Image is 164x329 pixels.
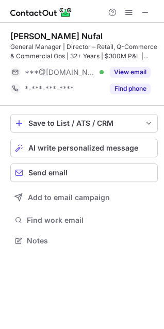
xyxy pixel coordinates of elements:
[10,139,158,157] button: AI write personalized message
[10,234,158,248] button: Notes
[27,236,154,245] span: Notes
[28,119,140,127] div: Save to List / ATS / CRM
[10,31,103,41] div: [PERSON_NAME] Nufal
[25,68,96,77] span: ***@[DOMAIN_NAME]
[110,67,151,77] button: Reveal Button
[28,169,68,177] span: Send email
[28,193,110,202] span: Add to email campaign
[10,163,158,182] button: Send email
[10,6,72,19] img: ContactOut v5.3.10
[10,114,158,133] button: save-profile-one-click
[10,188,158,207] button: Add to email campaign
[28,144,138,152] span: AI write personalized message
[10,42,158,61] div: General Manager | Director – Retail, Q-Commerce & Commercial Ops | 32+ Years | $300M P&L | +22% R...
[110,84,151,94] button: Reveal Button
[10,213,158,227] button: Find work email
[27,216,154,225] span: Find work email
